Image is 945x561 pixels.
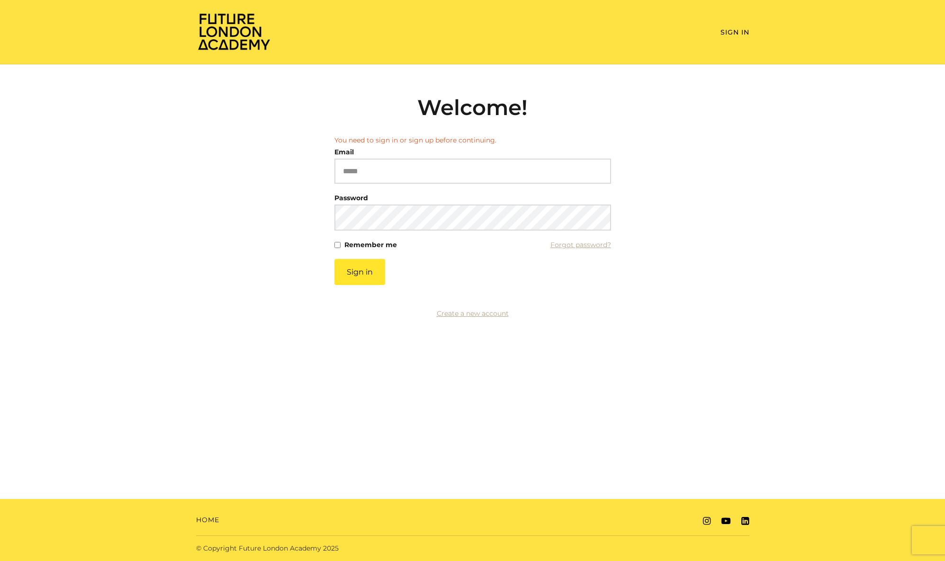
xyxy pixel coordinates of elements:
[189,543,473,553] div: © Copyright Future London Academy 2025
[550,238,611,251] a: Forgot password?
[334,259,385,285] button: Sign in
[344,238,397,251] label: Remember me
[334,259,342,509] label: If you are a human, ignore this field
[334,135,611,145] li: You need to sign in or sign up before continuing.
[334,191,368,205] label: Password
[196,12,272,51] img: Home Page
[334,145,354,159] label: Email
[334,95,611,120] h2: Welcome!
[196,515,219,525] a: Home
[720,28,749,36] a: Sign In
[437,309,509,318] a: Create a new account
